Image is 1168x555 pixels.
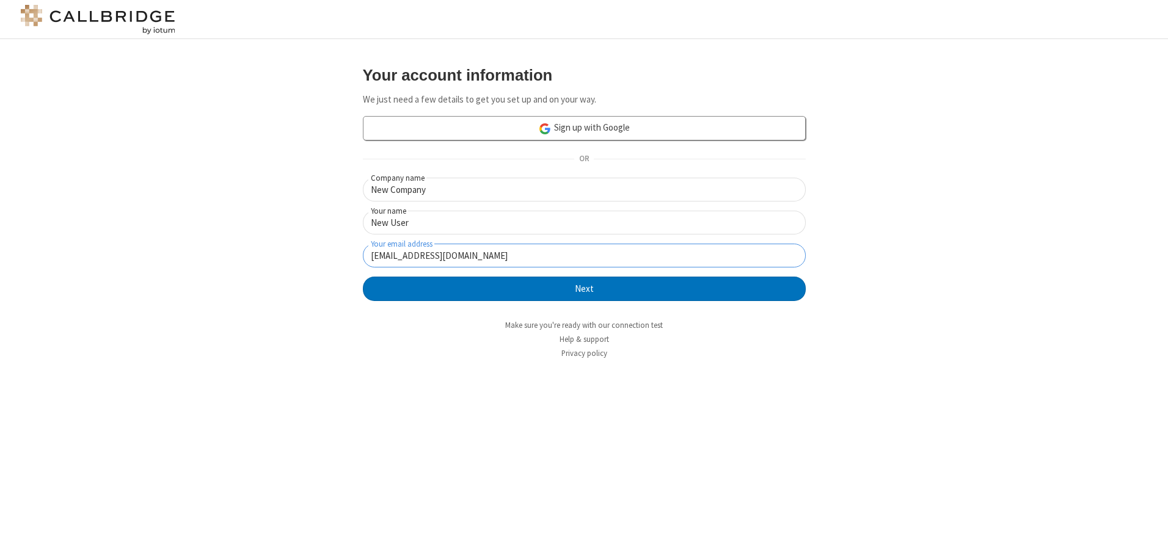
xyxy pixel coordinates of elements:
[363,116,806,140] a: Sign up with Google
[560,334,609,344] a: Help & support
[363,244,806,267] input: Your email address
[574,151,594,168] span: OR
[363,211,806,234] input: Your name
[561,348,607,358] a: Privacy policy
[538,122,552,136] img: google-icon.png
[363,93,806,107] p: We just need a few details to get you set up and on your way.
[363,178,806,201] input: Company name
[505,320,663,330] a: Make sure you're ready with our connection test
[363,277,806,301] button: Next
[363,67,806,84] h3: Your account information
[18,5,177,34] img: logo@2x.png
